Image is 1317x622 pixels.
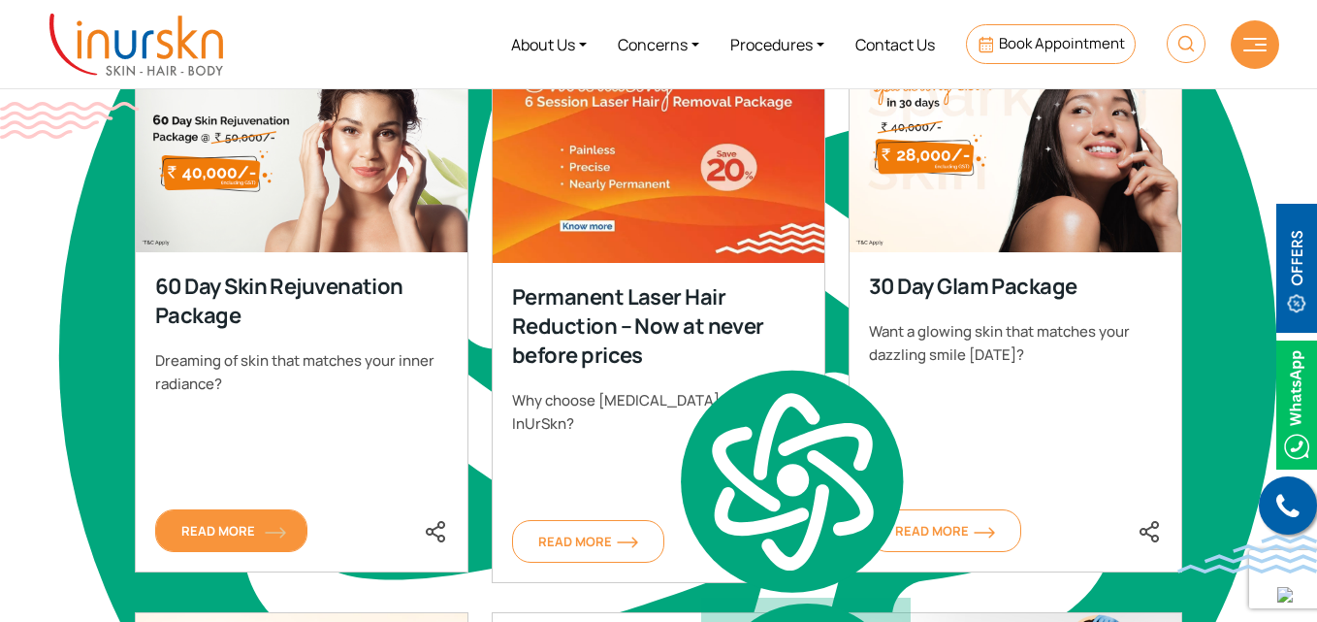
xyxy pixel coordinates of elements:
[869,320,1162,367] div: Want a glowing skin that matches your dazzling smile [DATE]?
[1138,520,1161,543] img: share
[1177,535,1317,573] img: bluewave
[1276,341,1317,470] img: Whatsappicon
[602,8,715,81] a: Concerns
[1138,519,1161,540] a: <div class="socialicons"><span class="close_share"><i class="fa fa-close"></i></span> <a href="ht...
[135,4,468,253] img: 60 Day Skin Rejuvenation Package
[840,8,950,81] a: Contact Us
[49,14,223,76] img: inurskn-logo
[424,519,447,540] a: <div class="socialicons"><span class="close_share"><i class="fa fa-close"></i></span> <a href="ht...
[974,527,995,539] img: orange-arrow
[538,533,638,550] span: Read More
[1276,204,1317,333] img: offerBt
[670,364,911,598] img: logo.svg
[1277,587,1293,603] img: up-blue-arrow.svg
[869,509,1021,552] a: Read Moreorange-arrow
[999,33,1125,53] span: Book Appointment
[512,282,803,370] div: Permanent Laser Hair Reduction – Now at never before prices
[1243,38,1267,51] img: hamLine.svg
[1276,392,1317,413] a: Whatsappicon
[265,527,286,539] img: orange-arrow
[424,520,447,543] img: share
[715,8,840,81] a: Procedures
[966,24,1136,64] a: Book Appointment
[155,272,446,330] div: 60 Day Skin Rejuvenation Package
[617,537,638,548] img: orange-arrow
[492,4,825,263] img: Permanent Laser Hair Reduction – Now at never before prices
[512,520,664,563] a: Read Moreorange-arrow
[1167,24,1205,63] img: HeaderSearch
[155,349,448,396] div: Dreaming of skin that matches your inner radiance?
[895,522,995,540] span: Read More
[181,522,281,540] span: Read More
[155,509,307,552] a: Read Moreorange-arrow
[849,4,1182,253] img: 30 Day Glam Package
[496,8,602,81] a: About Us
[869,272,1160,301] div: 30 Day Glam Package
[512,389,805,436] div: Why choose [MEDICAL_DATA] with InUrSkn?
